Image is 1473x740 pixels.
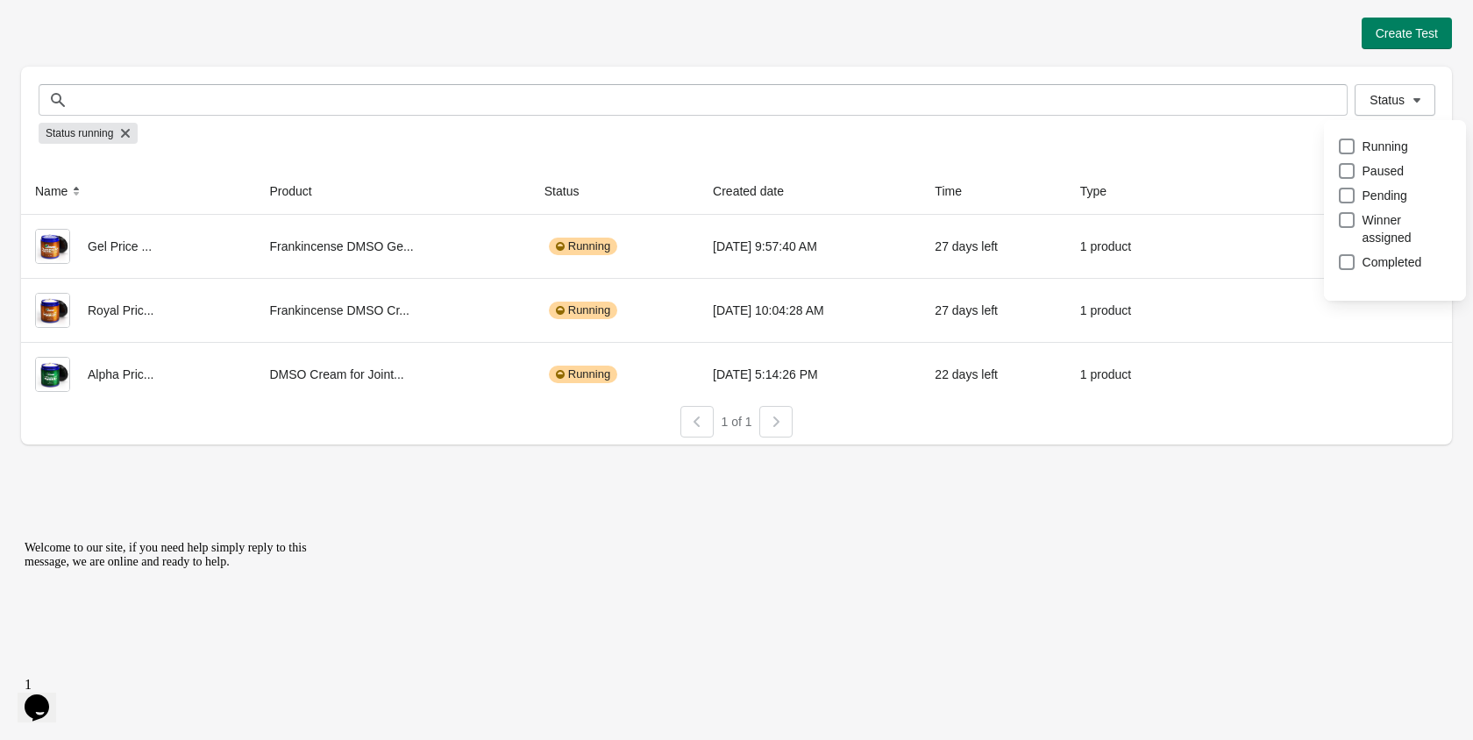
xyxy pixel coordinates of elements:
[713,293,907,328] div: [DATE] 10:04:28 AM
[18,670,74,722] iframe: chat widget
[46,123,113,144] span: Status running
[1363,162,1404,180] span: Paused
[269,229,516,264] div: Frankincense DMSO Ge...
[35,229,241,264] div: Gel Price ...
[35,357,241,392] div: Alpha Pric...
[7,7,323,35] div: Welcome to our site, if you need help simply reply to this message, we are online and ready to help.
[1362,18,1452,49] button: Create Test
[1363,211,1452,246] span: Winner assigned
[549,302,617,319] div: Running
[1363,138,1408,155] span: Running
[269,357,516,392] div: DMSO Cream for Joint...
[721,415,751,429] span: 1 of 1
[1080,229,1178,264] div: 1 product
[1080,357,1178,392] div: 1 product
[713,229,907,264] div: [DATE] 9:57:40 AM
[706,175,808,207] button: Created date
[28,175,92,207] button: Name
[935,357,1051,392] div: 22 days left
[1073,175,1131,207] button: Type
[7,7,289,34] span: Welcome to our site, if you need help simply reply to this message, we are online and ready to help.
[713,357,907,392] div: [DATE] 5:14:26 PM
[1376,26,1438,40] span: Create Test
[1080,293,1178,328] div: 1 product
[18,534,333,661] iframe: chat widget
[1355,84,1435,116] button: Status
[1363,187,1407,204] span: Pending
[35,293,241,328] div: Royal Pric...
[262,175,336,207] button: Product
[549,366,617,383] div: Running
[935,293,1051,328] div: 27 days left
[935,229,1051,264] div: 27 days left
[549,238,617,255] div: Running
[928,175,986,207] button: Time
[269,293,516,328] div: Frankincense DMSO Cr...
[1363,253,1422,271] span: Completed
[537,175,604,207] button: Status
[1370,93,1405,107] span: Status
